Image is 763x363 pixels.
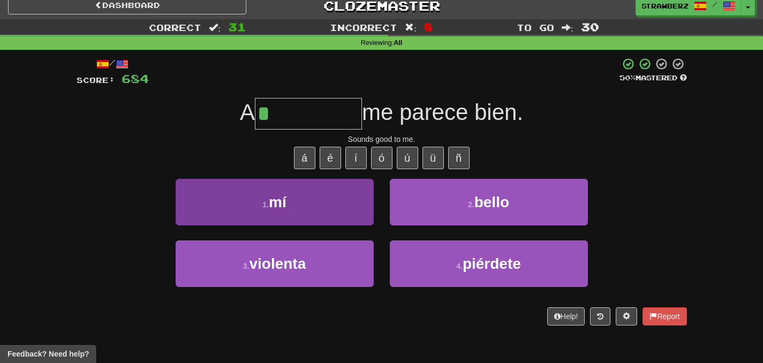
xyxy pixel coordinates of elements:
[371,147,392,169] button: ó
[641,1,689,11] span: strawberz
[243,262,250,270] small: 3 .
[581,20,599,33] span: 30
[362,100,523,125] span: me parece bien.
[7,349,89,359] span: Open feedback widget
[249,255,306,272] span: violenta
[463,255,521,272] span: piérdete
[77,57,149,71] div: /
[590,307,610,326] button: Round history (alt+y)
[149,22,201,33] span: Correct
[269,194,286,210] span: mí
[209,23,221,32] span: :
[468,200,474,209] small: 2 .
[345,147,367,169] button: í
[448,147,470,169] button: ñ
[424,20,433,33] span: 8
[620,73,687,83] div: Mastered
[176,179,374,225] button: 1.mí
[294,147,315,169] button: á
[405,23,417,32] span: :
[394,39,402,47] strong: All
[262,200,269,209] small: 1 .
[240,100,255,125] span: A
[474,194,509,210] span: bello
[562,23,573,32] span: :
[176,240,374,287] button: 3.violenta
[390,179,588,225] button: 2.bello
[320,147,341,169] button: é
[122,72,149,85] span: 684
[422,147,444,169] button: ü
[620,73,636,82] span: 50 %
[712,1,717,8] span: /
[390,240,588,287] button: 4.piérdete
[456,262,463,270] small: 4 .
[330,22,397,33] span: Incorrect
[77,75,115,85] span: Score:
[397,147,418,169] button: ú
[77,134,687,145] div: Sounds good to me.
[228,20,246,33] span: 31
[517,22,554,33] span: To go
[643,307,686,326] button: Report
[547,307,585,326] button: Help!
